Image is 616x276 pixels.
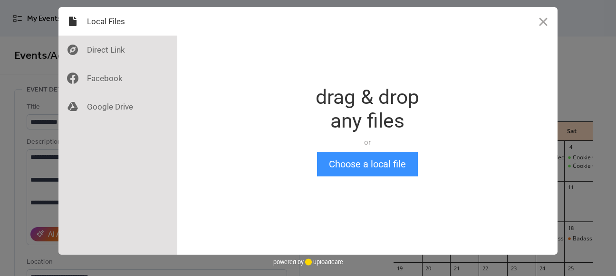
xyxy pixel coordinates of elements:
button: Choose a local file [317,152,418,176]
a: uploadcare [304,258,343,266]
div: Direct Link [58,36,177,64]
button: Close [529,7,558,36]
div: Google Drive [58,92,177,121]
div: Facebook [58,64,177,92]
div: powered by [273,255,343,269]
div: drag & drop any files [316,85,419,133]
div: or [316,138,419,147]
div: Local Files [58,7,177,36]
